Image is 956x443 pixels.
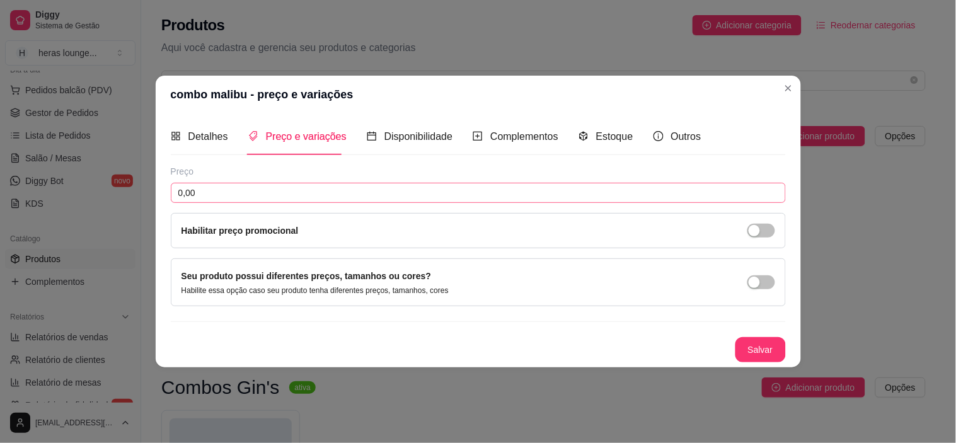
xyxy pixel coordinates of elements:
span: code-sandbox [579,131,589,141]
label: Seu produto possui diferentes preços, tamanhos ou cores? [181,271,432,281]
button: Close [778,78,798,98]
span: calendar [367,131,377,141]
span: Estoque [596,131,633,142]
span: tags [248,131,258,141]
header: combo malibu - preço e variações [156,76,801,113]
span: Outros [671,131,701,142]
span: info-circle [654,131,664,141]
span: Disponibilidade [384,131,453,142]
label: Habilitar preço promocional [181,226,299,236]
div: Preço [171,165,786,178]
span: Preço e variações [266,131,347,142]
input: Ex.: R$12,99 [171,183,786,203]
button: Salvar [735,337,786,362]
span: appstore [171,131,181,141]
p: Habilite essa opção caso seu produto tenha diferentes preços, tamanhos, cores [181,285,449,296]
span: plus-square [473,131,483,141]
span: Detalhes [188,131,228,142]
span: Complementos [490,131,558,142]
